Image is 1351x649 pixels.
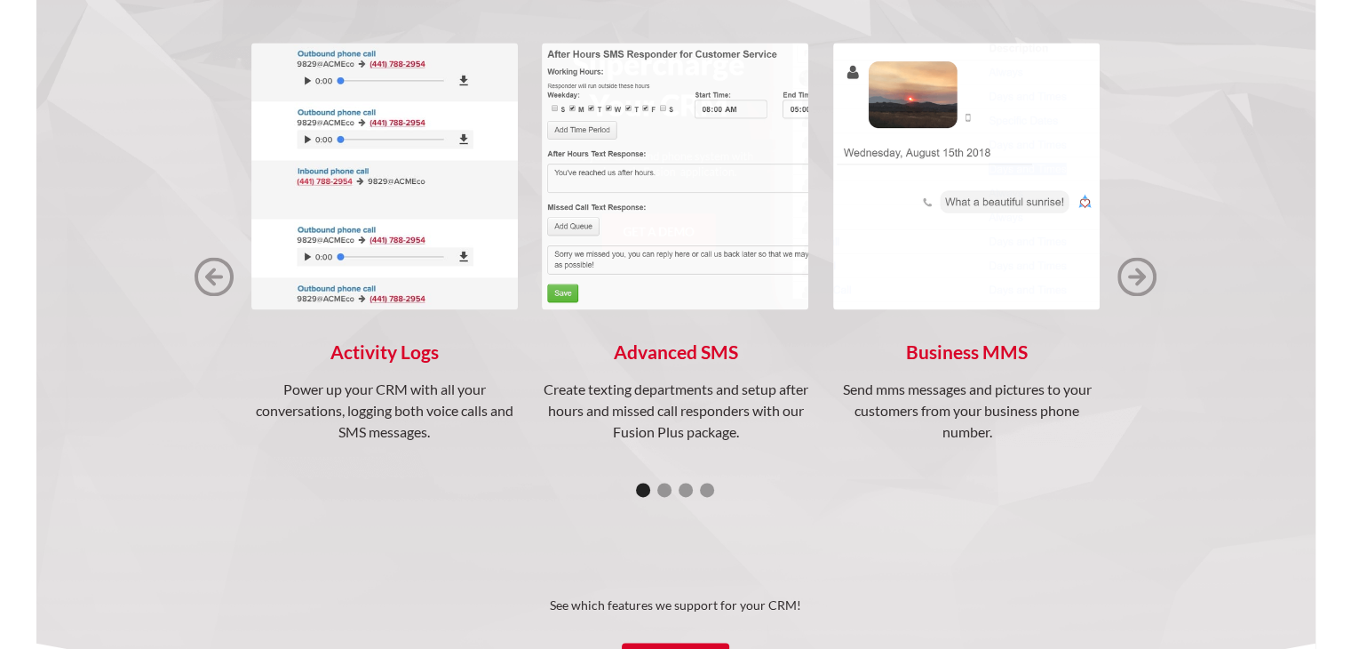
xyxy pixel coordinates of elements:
div: Show slide 3 of 4 [679,483,693,497]
a: Activity LogsPower up your CRM with all your conversations, logging both voice calls and SMS mess... [251,43,518,443]
p: See which features we support for your CRM! [36,595,1315,616]
div: Show slide 2 of 4 [657,483,672,497]
p: Send mms messages and pictures to your customers from your business phone number. [833,379,1100,443]
p: Power up your CRM with all your conversations, logging both voice calls and SMS messages. [251,379,518,443]
p: Create texting departments and setup after hours and missed call responders with our Fusion Plus ... [542,379,808,443]
div: Show slide 1 of 4 [636,483,650,497]
h4: Business MMS [833,341,1100,363]
div: 1 of 4 [248,43,1104,509]
div: Show slide 4 of 4 [700,483,714,497]
img: Activity Logs [251,43,518,309]
img: Advanced SMS [542,43,808,309]
h4: Activity Logs [251,341,518,363]
a: Advanced SMSCreate texting departments and setup after hours and missed call responders with our ... [542,43,808,443]
a: Business MMSSend mms messages and pictures to your customers from your business phone number. [833,43,1100,442]
img: Business MMS [833,43,1100,308]
h4: Advanced SMS [542,341,808,363]
div: previous slide [195,43,234,509]
div: carousel [248,43,1104,509]
div: next slide [1117,43,1156,509]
